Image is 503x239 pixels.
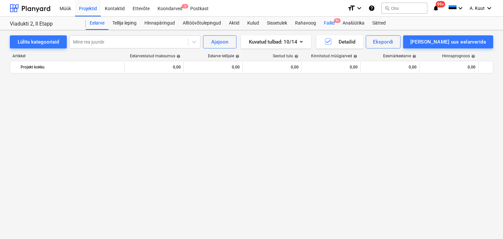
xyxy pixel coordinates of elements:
[179,17,225,30] a: Alltöövõtulepingud
[140,17,179,30] a: Hinnapäringud
[304,62,358,72] div: 0,00
[10,21,78,28] div: Viadukti 2, II Etapp
[334,18,341,23] span: 9+
[245,62,299,72] div: 0,00
[127,62,181,72] div: 0,00
[234,54,239,58] span: help
[293,54,298,58] span: help
[263,17,291,30] a: Sissetulek
[320,17,339,30] div: Failid
[175,54,180,58] span: help
[352,54,357,58] span: help
[410,38,486,46] div: [PERSON_NAME] uus eelarverida
[320,17,339,30] a: Failid9+
[10,54,124,58] div: Artikkel
[211,38,228,46] div: Ajajoon
[208,54,239,58] div: Eelarve tellijale
[366,35,400,48] button: Ekspordi
[347,4,355,12] i: format_size
[363,62,417,72] div: 0,00
[86,17,108,30] a: Eelarve
[203,35,236,48] button: Ajajoon
[182,4,188,9] span: 3
[311,54,357,58] div: Kinnitatud müügiarved
[383,54,416,58] div: Eesmärkeelarve
[382,3,427,14] button: Otsi
[368,17,390,30] a: Sätted
[442,54,475,58] div: Hinnaprognoos
[243,17,263,30] a: Kulud
[411,54,416,58] span: help
[355,4,363,12] i: keyboard_arrow_down
[273,54,298,58] div: Seotud tulu
[10,35,67,48] button: Lülita kategooriaid
[470,54,475,58] span: help
[18,38,59,46] div: Lülita kategooriaid
[403,35,493,48] button: [PERSON_NAME] uus eelarverida
[339,17,368,30] a: Analüütika
[470,6,485,11] span: A. Kuut
[470,208,503,239] iframe: Chat Widget
[291,17,320,30] a: Rahavoog
[373,38,393,46] div: Ekspordi
[108,17,140,30] a: Tellija leping
[368,4,375,12] i: Abikeskus
[324,38,355,46] div: Detailid
[433,4,439,12] i: notifications
[436,1,445,8] span: 99+
[225,17,243,30] a: Aktid
[470,208,503,239] div: Vestlusvidin
[316,35,363,48] button: Detailid
[485,4,493,12] i: keyboard_arrow_down
[249,38,303,46] div: Kuvatud tulbad : 10/14
[456,4,464,12] i: keyboard_arrow_down
[130,54,180,58] div: Eelarvestatud maksumus
[186,62,240,72] div: 0,00
[21,62,122,72] div: Projekt kokku
[384,6,390,11] span: search
[422,62,475,72] div: 0,00
[241,35,311,48] button: Kuvatud tulbad:10/14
